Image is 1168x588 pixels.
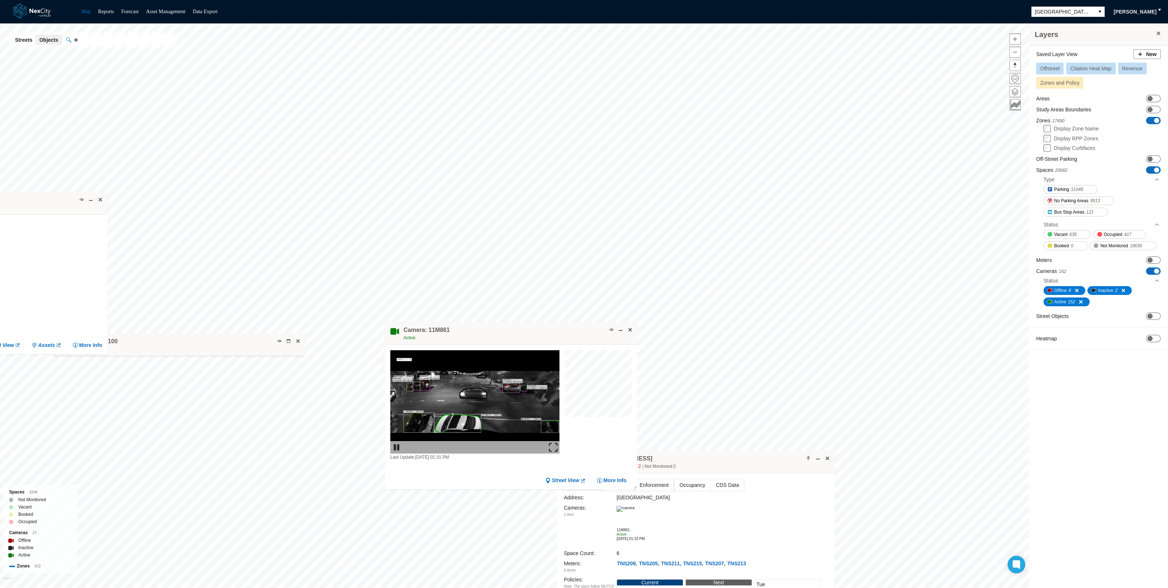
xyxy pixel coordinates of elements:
[1036,95,1050,102] label: Areas
[1054,126,1099,132] label: Display Zone Name
[1090,197,1100,204] span: 9513
[38,342,55,349] span: Assets
[705,560,726,567] button: TNS207,
[1009,60,1021,71] button: Reset bearing to north
[1044,221,1058,228] div: Status
[1009,99,1021,111] button: Key metrics
[661,560,682,567] button: TNS211,
[597,477,626,484] button: More Info
[756,581,819,587] span: Tue
[603,477,626,484] span: More Info
[36,35,62,45] button: Objects
[1086,208,1094,216] span: 121
[9,529,72,537] div: Cameras
[33,531,37,535] span: 17
[1044,219,1160,230] div: Status
[1115,287,1118,294] span: 2
[18,537,31,544] label: Offline
[390,454,559,461] div: Last Update: [DATE] 01:31 PM
[564,561,581,566] label: Meters :
[11,35,36,45] button: Streets
[1044,286,1085,295] button: Offline8
[31,342,62,349] a: Assets
[552,477,579,484] span: Street View
[1130,242,1142,249] span: 19630
[617,528,653,532] div: 11M861
[403,335,416,340] span: Active
[617,537,653,541] div: [DATE] 01:33 PM
[549,443,558,452] img: expand
[1040,80,1079,86] span: Zones and Policy
[1055,168,1067,173] span: 20682
[1122,66,1143,71] span: Revenue
[1044,275,1160,286] div: Status
[1036,335,1057,342] label: Heatmap
[545,477,586,484] a: Street View
[3,577,12,586] a: Mapbox homepage
[1044,176,1054,183] div: Type
[1054,208,1085,216] span: Bus Stop Areas
[1009,33,1021,45] button: Zoom in
[29,490,37,494] span: 1546
[39,36,58,44] span: Objects
[727,560,747,567] button: TNS213
[1054,197,1088,204] span: No Parking Areas
[1054,186,1069,193] span: Parking
[639,560,660,567] button: TNS205,
[1009,73,1021,84] button: Home
[1036,63,1064,74] button: Offstreet
[34,564,41,568] span: 972
[564,567,617,573] div: 6 items
[18,544,33,551] label: Inactive
[564,550,595,556] label: Space Count:
[392,443,401,452] img: play
[72,342,102,349] button: More Info
[1066,63,1115,74] button: Citation Heat Map
[1036,267,1066,275] label: Cameras
[403,326,450,341] div: Double-click to make header text selectable
[98,9,114,14] a: Reports
[1069,231,1076,238] span: 635
[1146,51,1157,58] span: New
[1071,242,1074,249] span: 0
[390,350,559,454] img: video
[1093,230,1146,239] button: Occupied417
[81,9,91,14] a: Map
[1070,66,1111,71] span: Citation Heat Map
[1098,287,1113,294] span: Inactive
[683,560,704,567] button: TNS215,
[1036,106,1091,113] label: Study Areas Boundaries
[121,9,138,14] a: Forecast
[1054,136,1098,141] label: Display RPP Zones
[18,511,33,518] label: Booked
[1054,242,1069,249] span: Booked
[1044,185,1097,194] button: Parking11048
[617,549,749,557] div: 6
[728,560,746,567] span: TNS213
[674,479,710,491] span: Occupancy
[617,493,749,502] div: [GEOGRAPHIC_DATA]
[564,495,584,500] label: Address:
[617,560,636,567] span: TNS209
[1035,8,1091,15] span: [GEOGRAPHIC_DATA][PERSON_NAME]
[193,9,217,14] a: Data Export
[1010,34,1020,44] span: Zoom in
[1114,8,1157,15] span: [PERSON_NAME]
[1010,47,1020,58] span: Zoom out
[18,551,30,559] label: Active
[1054,231,1067,238] span: Vacant
[1036,117,1064,125] label: Zones
[79,342,102,349] span: More Info
[1044,277,1058,284] div: Status
[1044,297,1090,306] button: Active152
[1044,241,1087,250] button: Booked0
[1054,287,1067,294] span: Offline
[661,560,680,567] span: TNS211
[564,512,617,518] div: 1 item
[146,9,186,14] a: Asset Management
[1133,49,1161,59] button: New
[1068,287,1071,294] span: 8
[1044,174,1160,185] div: Type
[1054,145,1096,151] label: Display Curbfaces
